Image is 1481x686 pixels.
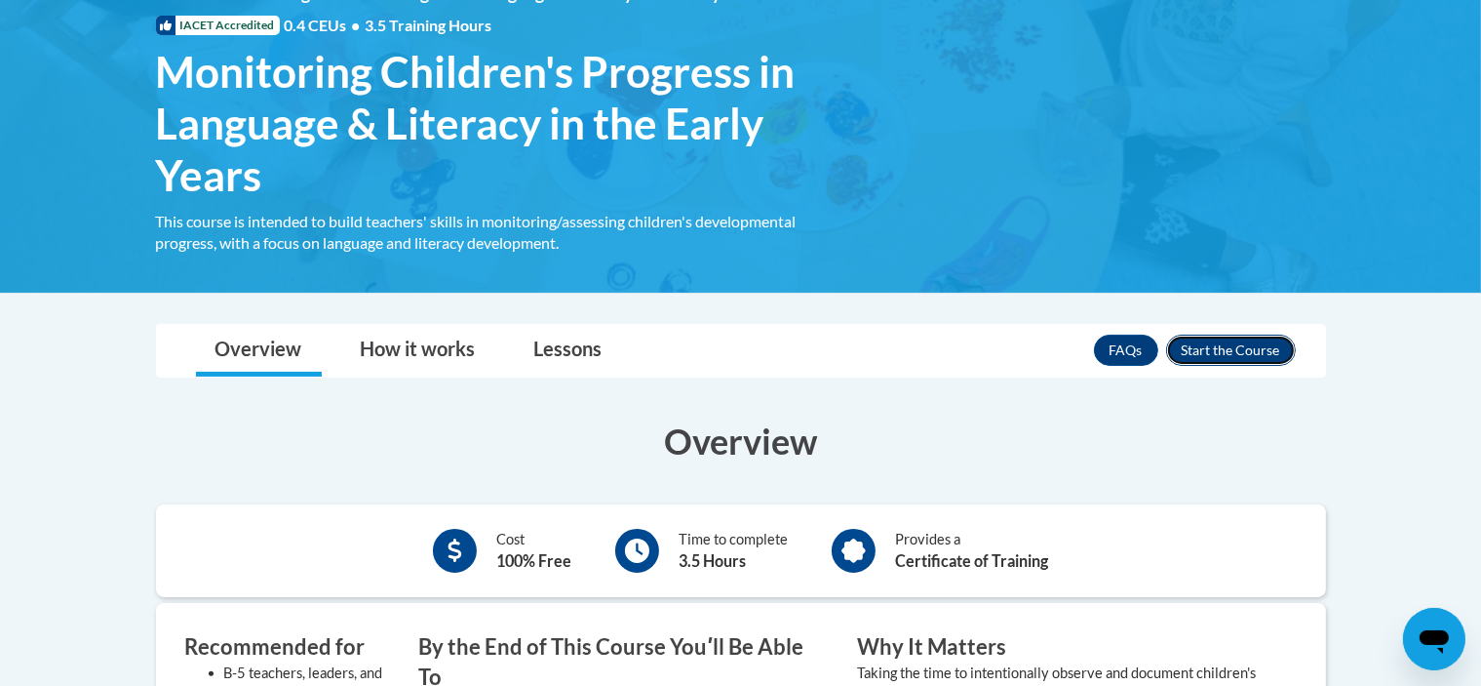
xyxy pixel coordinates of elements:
[352,16,361,34] span: •
[679,529,788,573] div: Time to complete
[1403,608,1465,670] iframe: Button to launch messaging window
[895,529,1048,573] div: Provides a
[895,551,1048,570] b: Certificate of Training
[196,325,322,377] a: Overview
[156,417,1326,465] h3: Overview
[366,16,492,34] span: 3.5 Training Hours
[858,632,1267,663] h3: Why It Matters
[156,211,829,254] div: This course is intended to build teachers' skills in monitoring/assessing children's developmenta...
[156,16,280,35] span: IACET Accredited
[679,551,746,570] b: 3.5 Hours
[1166,335,1296,366] button: Enroll
[496,529,571,573] div: Cost
[496,551,571,570] b: 100% Free
[341,325,495,377] a: How it works
[185,632,390,663] h3: Recommended for
[515,325,622,377] a: Lessons
[285,15,492,36] span: 0.4 CEUs
[1094,335,1158,366] a: FAQs
[156,46,829,200] span: Monitoring Children's Progress in Language & Literacy in the Early Years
